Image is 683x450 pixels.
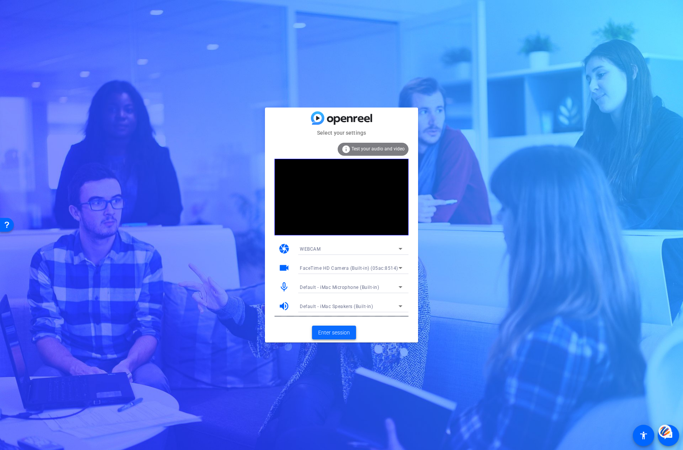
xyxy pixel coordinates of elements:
[300,246,320,252] span: WEBCAM
[312,326,356,339] button: Enter session
[311,111,372,125] img: blue-gradient.svg
[300,266,398,271] span: FaceTime HD Camera (Built-in) (05ac:8514)
[318,329,350,337] span: Enter session
[639,431,648,440] mat-icon: accessibility
[278,262,290,274] mat-icon: videocam
[351,146,405,152] span: Test your audio and video
[278,243,290,254] mat-icon: camera
[341,145,351,154] mat-icon: info
[278,300,290,312] mat-icon: volume_up
[300,304,373,309] span: Default - iMac Speakers (Built-in)
[265,129,418,137] mat-card-subtitle: Select your settings
[658,424,672,439] img: svg+xml;base64,PHN2ZyB3aWR0aD0iNDQiIGhlaWdodD0iNDQiIHZpZXdCb3g9IjAgMCA0NCA0NCIgZmlsbD0ibm9uZSIgeG...
[300,285,379,290] span: Default - iMac Microphone (Built-in)
[278,281,290,293] mat-icon: mic_none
